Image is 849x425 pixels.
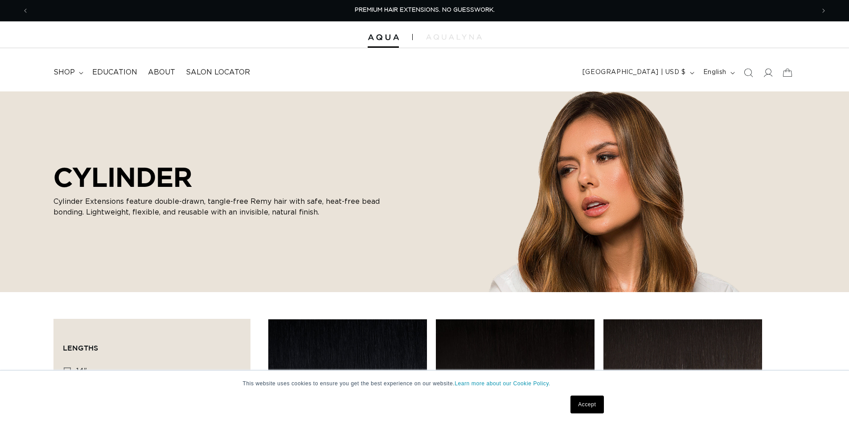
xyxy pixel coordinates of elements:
summary: Lengths (0 selected) [63,328,241,360]
h2: CYLINDER [53,161,392,193]
img: Aqua Hair Extensions [368,34,399,41]
button: English [698,64,738,81]
p: Cylinder Extensions feature double-drawn, tangle-free Remy hair with safe, heat-free bead bonding... [53,196,392,218]
summary: shop [48,62,87,83]
span: 14" [76,367,87,375]
span: Salon Locator [186,68,250,77]
button: [GEOGRAPHIC_DATA] | USD $ [577,64,698,81]
a: Salon Locator [180,62,255,83]
img: aqualyna.com [426,34,482,40]
button: Previous announcement [16,2,35,19]
a: Accept [570,396,603,413]
span: PREMIUM HAIR EXTENSIONS. NO GUESSWORK. [355,7,495,13]
summary: Search [738,63,758,83]
span: [GEOGRAPHIC_DATA] | USD $ [582,68,686,77]
a: Learn more about our Cookie Policy. [455,380,550,387]
span: Lengths [63,344,98,352]
a: Education [87,62,143,83]
a: About [143,62,180,83]
button: Next announcement [814,2,833,19]
span: About [148,68,175,77]
span: Education [92,68,137,77]
p: This website uses cookies to ensure you get the best experience on our website. [243,380,607,388]
span: English [703,68,726,77]
span: shop [53,68,75,77]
